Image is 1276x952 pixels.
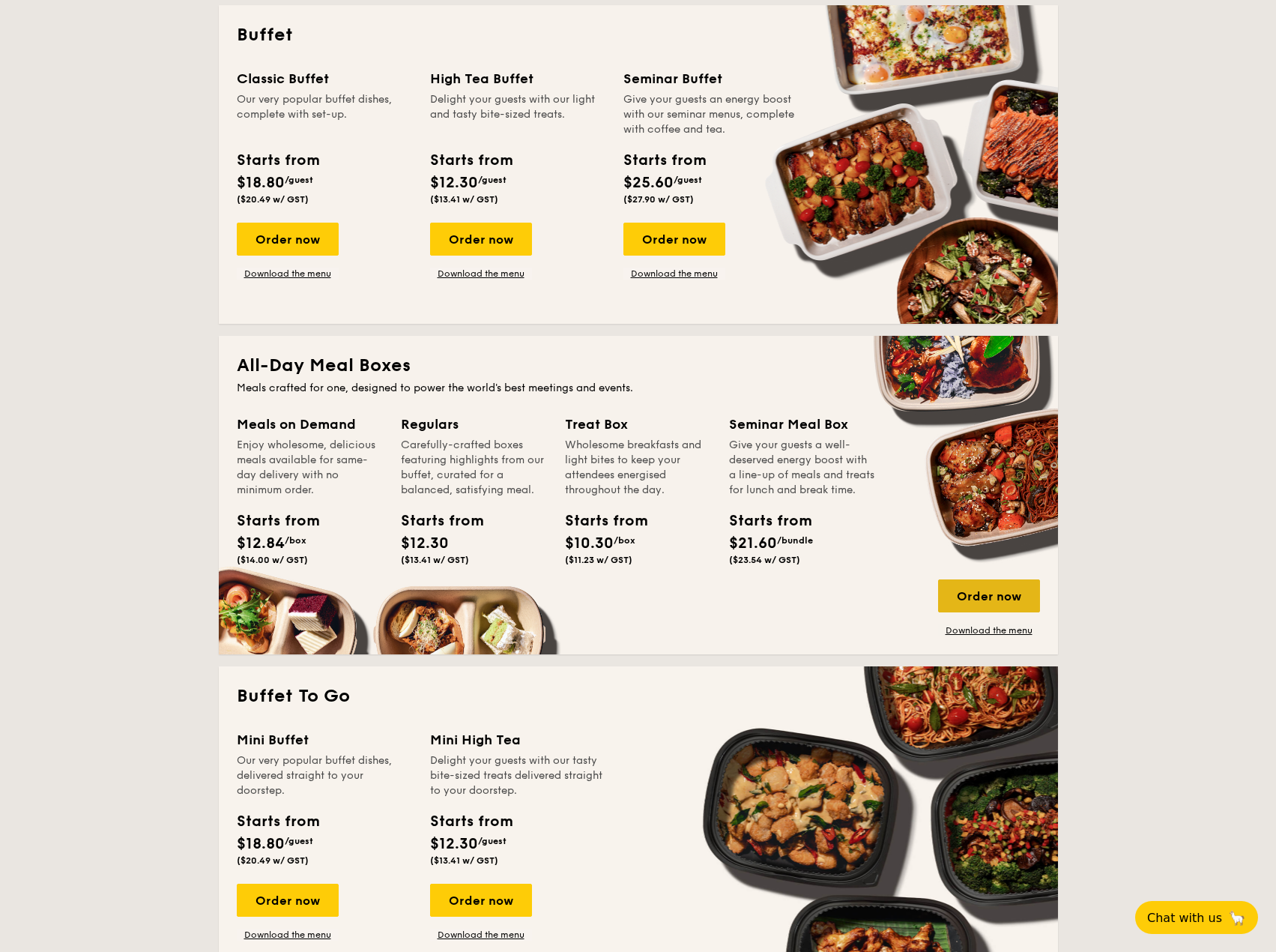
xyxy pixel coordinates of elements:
span: $12.30 [430,174,478,192]
a: Download the menu [430,268,532,280]
span: $12.30 [430,835,478,853]
div: Starts from [237,510,304,532]
div: Starts from [729,510,796,532]
span: /guest [285,175,313,185]
button: Chat with us🦙 [1135,901,1258,934]
span: 🦙 [1228,909,1246,927]
div: Order now [237,884,339,917]
div: Give your guests a well-deserved energy boost with a line-up of meals and treats for lunch and br... [729,438,875,498]
div: Classic Buffet [237,68,412,89]
span: ($20.49 w/ GST) [237,855,309,866]
span: ($14.00 w/ GST) [237,555,308,565]
span: $18.80 [237,174,285,192]
span: /box [285,535,306,546]
div: Give your guests an energy boost with our seminar menus, complete with coffee and tea. [623,92,799,137]
span: $12.84 [237,534,285,552]
h2: Buffet To Go [237,684,1040,708]
div: Order now [430,884,532,917]
span: ($13.41 w/ GST) [430,855,498,866]
a: Download the menu [938,624,1040,636]
span: ($13.41 w/ GST) [430,194,498,205]
div: Seminar Meal Box [729,414,875,435]
div: Carefully-crafted boxes featuring highlights from our buffet, curated for a balanced, satisfying ... [401,438,547,498]
div: Seminar Buffet [623,68,799,89]
a: Download the menu [430,929,532,941]
div: Meals on Demand [237,414,383,435]
span: $18.80 [237,835,285,853]
div: Treat Box [565,414,711,435]
div: Starts from [430,149,512,172]
h2: Buffet [237,23,1040,47]
div: Delight your guests with our tasty bite-sized treats delivered straight to your doorstep. [430,753,605,798]
span: $25.60 [623,174,674,192]
div: Mini High Tea [430,729,605,750]
div: Order now [430,223,532,256]
span: /bundle [777,535,813,546]
span: /guest [285,836,313,846]
span: $21.60 [729,534,777,552]
span: ($13.41 w/ GST) [401,555,469,565]
div: Order now [938,579,1040,612]
div: Starts from [430,810,512,833]
span: ($20.49 w/ GST) [237,194,309,205]
div: Regulars [401,414,547,435]
div: Starts from [237,149,318,172]
div: Starts from [623,149,705,172]
a: Download the menu [237,929,339,941]
div: Starts from [237,810,318,833]
span: /guest [478,175,507,185]
a: Download the menu [623,268,725,280]
div: Wholesome breakfasts and light bites to keep your attendees energised throughout the day. [565,438,711,498]
div: Delight your guests with our light and tasty bite-sized treats. [430,92,605,137]
h2: All-Day Meal Boxes [237,354,1040,378]
span: /guest [674,175,702,185]
span: $10.30 [565,534,614,552]
div: Order now [237,223,339,256]
span: /guest [478,836,507,846]
span: ($11.23 w/ GST) [565,555,632,565]
span: /box [614,535,635,546]
div: Order now [623,223,725,256]
div: Starts from [565,510,632,532]
span: Chat with us [1147,911,1222,925]
div: Starts from [401,510,468,532]
div: Our very popular buffet dishes, complete with set-up. [237,92,412,137]
span: ($23.54 w/ GST) [729,555,800,565]
div: Meals crafted for one, designed to power the world's best meetings and events. [237,381,1040,396]
span: ($27.90 w/ GST) [623,194,694,205]
div: Enjoy wholesome, delicious meals available for same-day delivery with no minimum order. [237,438,383,498]
div: Our very popular buffet dishes, delivered straight to your doorstep. [237,753,412,798]
div: Mini Buffet [237,729,412,750]
div: High Tea Buffet [430,68,605,89]
a: Download the menu [237,268,339,280]
span: $12.30 [401,534,449,552]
